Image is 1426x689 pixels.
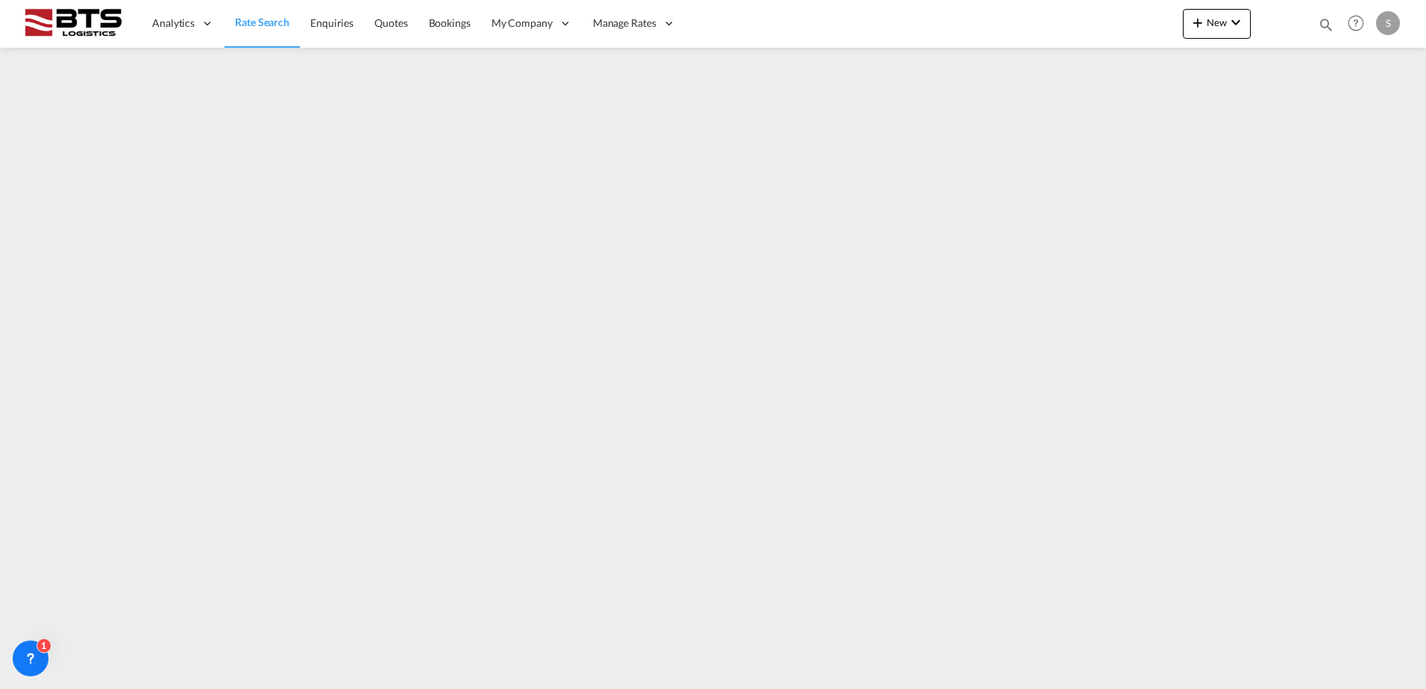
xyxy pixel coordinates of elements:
img: cdcc71d0be7811ed9adfbf939d2aa0e8.png [22,7,123,40]
md-icon: icon-chevron-down [1227,13,1245,31]
span: My Company [491,16,553,31]
button: icon-plus 400-fgNewicon-chevron-down [1183,9,1251,39]
div: icon-magnify [1318,16,1334,39]
div: Help [1343,10,1376,37]
span: Help [1343,10,1369,36]
div: S [1376,11,1400,35]
md-icon: icon-magnify [1318,16,1334,33]
span: Analytics [152,16,195,31]
span: Quotes [374,16,407,29]
span: Enquiries [310,16,354,29]
span: New [1189,16,1245,28]
span: Manage Rates [593,16,656,31]
md-icon: icon-plus 400-fg [1189,13,1207,31]
span: Rate Search [235,16,289,28]
span: Bookings [429,16,471,29]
